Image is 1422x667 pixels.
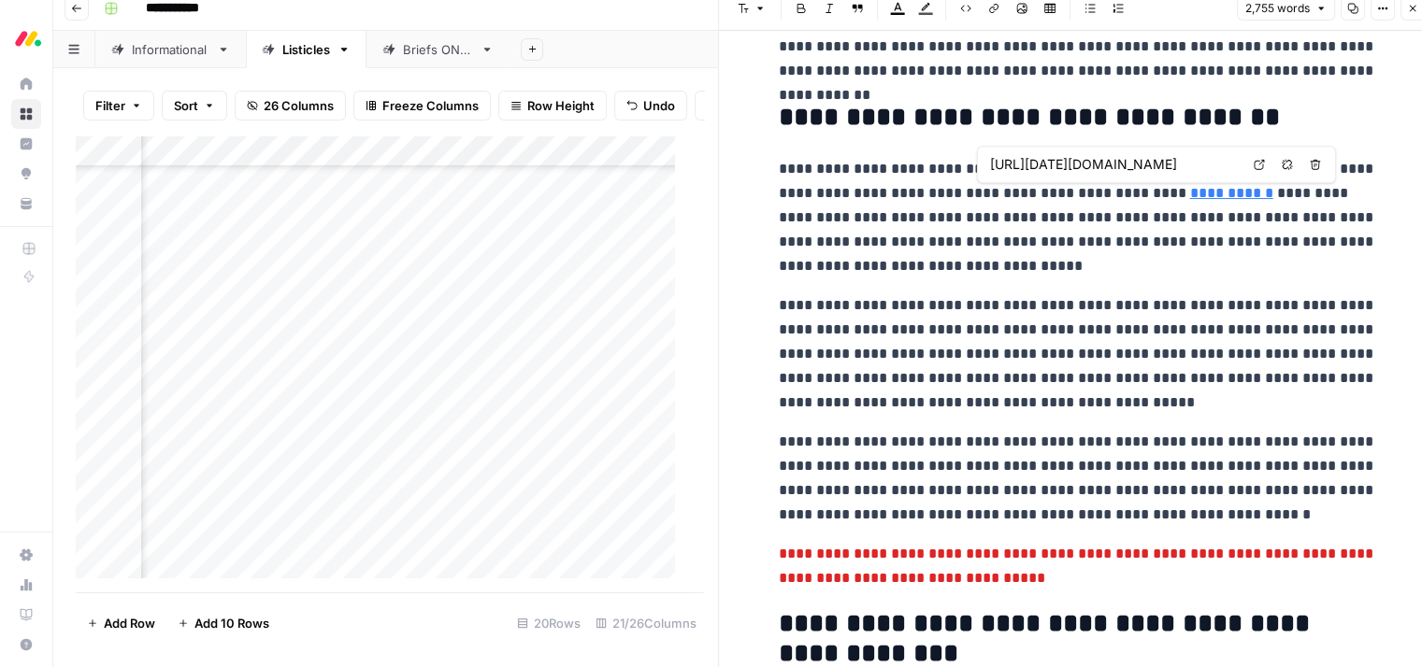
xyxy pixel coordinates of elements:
[11,69,41,99] a: Home
[264,96,334,115] span: 26 Columns
[162,91,227,121] button: Sort
[194,614,269,632] span: Add 10 Rows
[166,608,280,638] button: Add 10 Rows
[510,608,588,638] div: 20 Rows
[76,608,166,638] button: Add Row
[235,91,346,121] button: 26 Columns
[498,91,607,121] button: Row Height
[403,40,473,59] div: Briefs ONLY
[11,630,41,660] button: Help + Support
[83,91,154,121] button: Filter
[614,91,687,121] button: Undo
[95,96,125,115] span: Filter
[11,15,41,62] button: Workspace: Monday.com
[132,40,209,59] div: Informational
[11,159,41,189] a: Opportunities
[104,614,155,632] span: Add Row
[11,99,41,129] a: Browse
[11,540,41,570] a: Settings
[246,31,366,68] a: Listicles
[353,91,491,121] button: Freeze Columns
[11,600,41,630] a: Learning Hub
[174,96,198,115] span: Sort
[11,129,41,159] a: Insights
[11,570,41,600] a: Usage
[527,96,595,115] span: Row Height
[382,96,479,115] span: Freeze Columns
[588,608,704,638] div: 21/26 Columns
[95,31,246,68] a: Informational
[11,21,45,55] img: Monday.com Logo
[282,40,330,59] div: Listicles
[366,31,510,68] a: Briefs ONLY
[11,189,41,219] a: Your Data
[643,96,675,115] span: Undo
